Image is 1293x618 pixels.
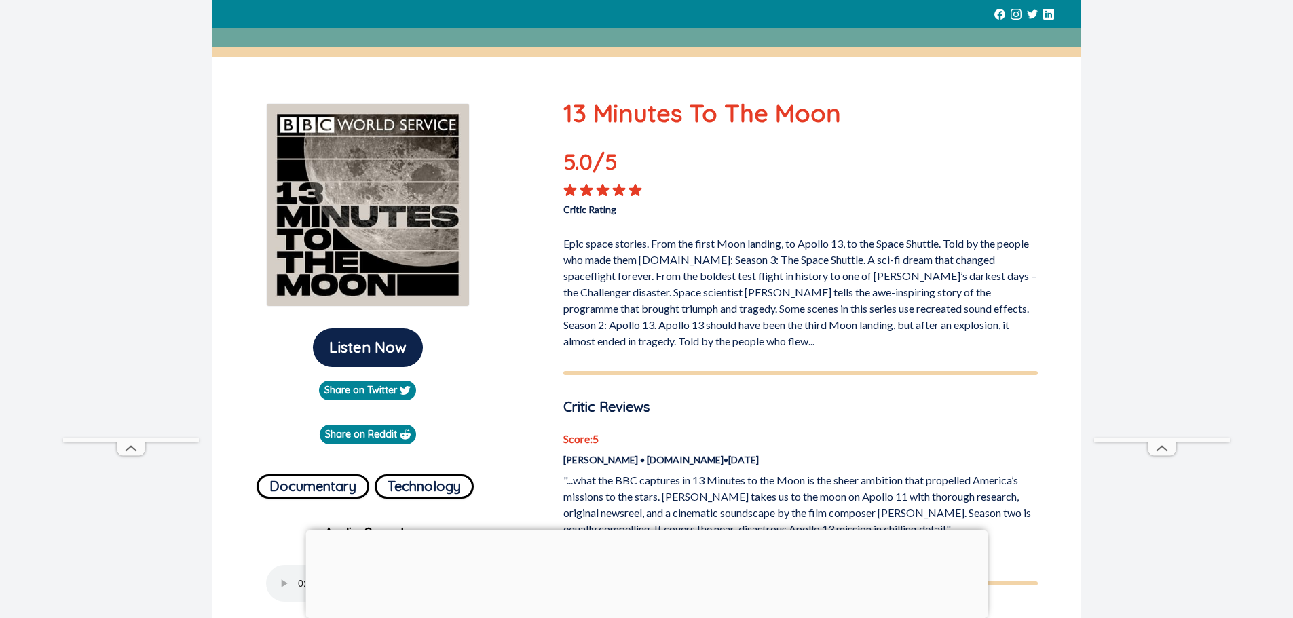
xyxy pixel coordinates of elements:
[563,397,1038,417] p: Critic Reviews
[563,145,658,183] p: 5.0 /5
[305,530,988,615] iframe: Advertisement
[223,523,513,543] p: Audio Sample
[563,95,1038,132] p: 13 Minutes To The Moon
[563,431,1038,447] p: Score: 5
[320,425,416,444] a: Share on Reddit
[375,469,474,499] a: Technology
[313,328,423,367] button: Listen Now
[563,452,1038,467] p: [PERSON_NAME] • [DOMAIN_NAME] • [DATE]
[375,474,474,499] button: Technology
[563,230,1038,349] p: Epic space stories. From the first Moon landing, to Apollo 13, to the Space Shuttle. Told by the ...
[257,474,369,499] button: Documentary
[319,381,416,400] a: Share on Twitter
[257,469,369,499] a: Documentary
[563,197,800,216] p: Critic Rating
[266,565,470,602] audio: Your browser does not support the audio element
[63,31,199,438] iframe: Advertisement
[563,472,1038,537] p: "...what the BBC captures in 13 Minutes to the Moon is the sheer ambition that propelled America’...
[266,103,470,307] img: 13 Minutes To The Moon
[1094,31,1230,438] iframe: Advertisement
